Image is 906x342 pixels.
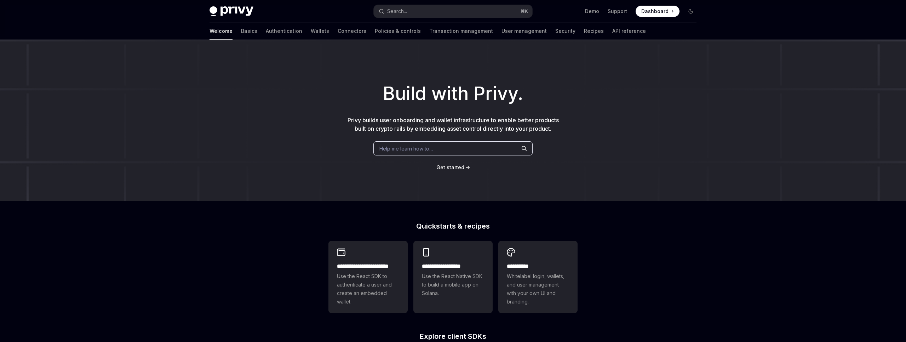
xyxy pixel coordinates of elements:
span: Use the React Native SDK to build a mobile app on Solana. [422,272,484,297]
a: **** *****Whitelabel login, wallets, and user management with your own UI and branding. [498,241,578,313]
div: Search... [387,7,407,16]
a: Basics [241,23,257,40]
h2: Quickstarts & recipes [328,223,578,230]
a: Transaction management [429,23,493,40]
img: dark logo [210,6,253,16]
a: Connectors [338,23,366,40]
span: Dashboard [641,8,669,15]
a: Welcome [210,23,233,40]
a: Wallets [311,23,329,40]
a: API reference [612,23,646,40]
span: Help me learn how to… [379,145,433,152]
a: Policies & controls [375,23,421,40]
span: Privy builds user onboarding and wallet infrastructure to enable better products built on crypto ... [348,117,559,132]
span: Whitelabel login, wallets, and user management with your own UI and branding. [507,272,569,306]
a: Dashboard [636,6,679,17]
span: Use the React SDK to authenticate a user and create an embedded wallet. [337,272,399,306]
a: Security [555,23,575,40]
a: Recipes [584,23,604,40]
a: Demo [585,8,599,15]
h2: Explore client SDKs [328,333,578,340]
a: User management [501,23,547,40]
a: Support [608,8,627,15]
button: Toggle dark mode [685,6,696,17]
button: Open search [374,5,532,18]
span: ⌘ K [521,8,528,14]
a: Authentication [266,23,302,40]
span: Get started [436,164,464,170]
a: Get started [436,164,464,171]
a: **** **** **** ***Use the React Native SDK to build a mobile app on Solana. [413,241,493,313]
h1: Build with Privy. [11,80,895,107]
